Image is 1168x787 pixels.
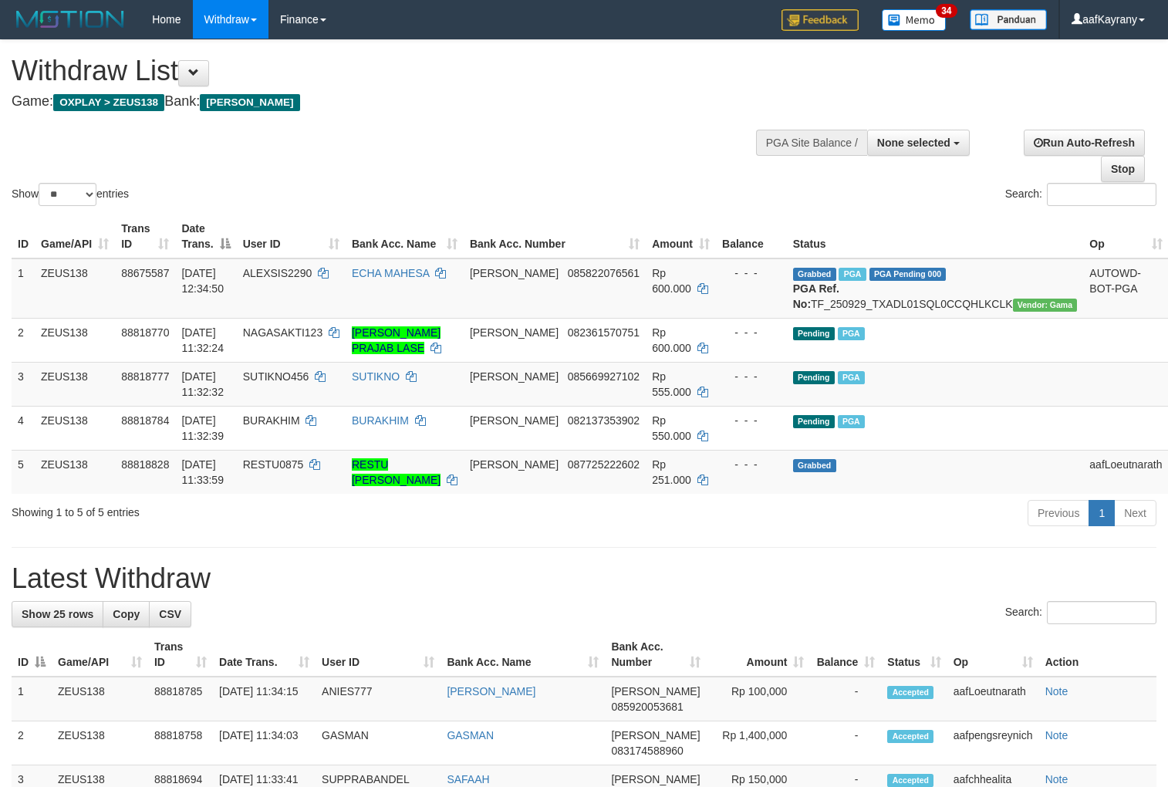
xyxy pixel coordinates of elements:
td: 88818785 [148,677,213,721]
td: aafLoeutnarath [1083,450,1168,494]
a: CSV [149,601,191,627]
td: ZEUS138 [52,677,148,721]
th: Op: activate to sort column ascending [947,633,1039,677]
span: Copy 085669927102 to clipboard [568,370,640,383]
span: Pending [793,327,835,340]
b: PGA Ref. No: [793,282,839,310]
th: Status: activate to sort column ascending [881,633,947,677]
a: GASMAN [447,729,494,741]
td: 2 [12,318,35,362]
a: Run Auto-Refresh [1024,130,1145,156]
td: - [810,721,881,765]
td: 88818758 [148,721,213,765]
span: [PERSON_NAME] [611,773,700,785]
span: Accepted [887,774,933,787]
span: Accepted [887,730,933,743]
span: Copy 085822076561 to clipboard [568,267,640,279]
a: RESTU [PERSON_NAME] [352,458,441,486]
div: - - - [722,265,781,281]
th: User ID: activate to sort column ascending [237,214,346,258]
span: 88818770 [121,326,169,339]
td: ZEUS138 [35,318,115,362]
th: Status [787,214,1084,258]
span: Rp 550.000 [652,414,691,442]
td: [DATE] 11:34:03 [213,721,316,765]
span: [PERSON_NAME] [470,267,559,279]
span: 34 [936,4,957,18]
span: [PERSON_NAME] [470,458,559,471]
td: 1 [12,677,52,721]
th: Date Trans.: activate to sort column ascending [213,633,316,677]
a: Note [1045,685,1068,697]
a: BURAKHIM [352,414,409,427]
a: ECHA MAHESA [352,267,429,279]
span: 88818784 [121,414,169,427]
span: [PERSON_NAME] [611,685,700,697]
td: TF_250929_TXADL01SQL0CCQHLKCLK [787,258,1084,319]
th: Bank Acc. Number: activate to sort column ascending [464,214,646,258]
span: ALEXSIS2290 [243,267,312,279]
span: Copy 083174588960 to clipboard [611,745,683,757]
th: Trans ID: activate to sort column ascending [115,214,175,258]
span: Grabbed [793,459,836,472]
span: 88675587 [121,267,169,279]
td: Rp 100,000 [707,677,810,721]
th: ID [12,214,35,258]
span: Copy 087725222602 to clipboard [568,458,640,471]
td: ZEUS138 [35,362,115,406]
td: 5 [12,450,35,494]
span: Rp 251.000 [652,458,691,486]
span: Grabbed [793,268,836,281]
th: Op: activate to sort column ascending [1083,214,1168,258]
span: [DATE] 11:32:24 [181,326,224,354]
div: - - - [722,457,781,472]
span: [PERSON_NAME] [200,94,299,111]
span: Marked by aafpengsreynich [838,415,865,428]
th: Amount: activate to sort column ascending [646,214,716,258]
span: [PERSON_NAME] [470,414,559,427]
span: Rp 555.000 [652,370,691,398]
a: Copy [103,601,150,627]
a: Previous [1028,500,1089,526]
select: Showentries [39,183,96,206]
span: Vendor URL: https://trx31.1velocity.biz [1013,299,1078,312]
td: 3 [12,362,35,406]
span: [PERSON_NAME] [470,370,559,383]
th: Bank Acc. Number: activate to sort column ascending [605,633,707,677]
th: Game/API: activate to sort column ascending [35,214,115,258]
span: 88818777 [121,370,169,383]
th: Trans ID: activate to sort column ascending [148,633,213,677]
span: Pending [793,371,835,384]
span: CSV [159,608,181,620]
th: Game/API: activate to sort column ascending [52,633,148,677]
span: Rp 600.000 [652,326,691,354]
img: MOTION_logo.png [12,8,129,31]
div: Showing 1 to 5 of 5 entries [12,498,475,520]
th: Bank Acc. Name: activate to sort column ascending [441,633,605,677]
h1: Withdraw List [12,56,763,86]
span: Marked by aafpengsreynich [839,268,866,281]
span: BURAKHIM [243,414,300,427]
span: OXPLAY > ZEUS138 [53,94,164,111]
img: Button%20Memo.svg [882,9,947,31]
td: 1 [12,258,35,319]
div: PGA Site Balance / [756,130,867,156]
span: [PERSON_NAME] [611,729,700,741]
th: Action [1039,633,1156,677]
a: SAFAAH [447,773,489,785]
span: [DATE] 11:33:59 [181,458,224,486]
span: Rp 600.000 [652,267,691,295]
td: - [810,677,881,721]
span: NAGASAKTI123 [243,326,323,339]
td: ZEUS138 [35,450,115,494]
label: Show entries [12,183,129,206]
a: Next [1114,500,1156,526]
input: Search: [1047,183,1156,206]
td: 2 [12,721,52,765]
a: 1 [1089,500,1115,526]
h4: Game: Bank: [12,94,763,110]
span: Copy 082137353902 to clipboard [568,414,640,427]
button: None selected [867,130,970,156]
span: [DATE] 12:34:50 [181,267,224,295]
th: User ID: activate to sort column ascending [316,633,441,677]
